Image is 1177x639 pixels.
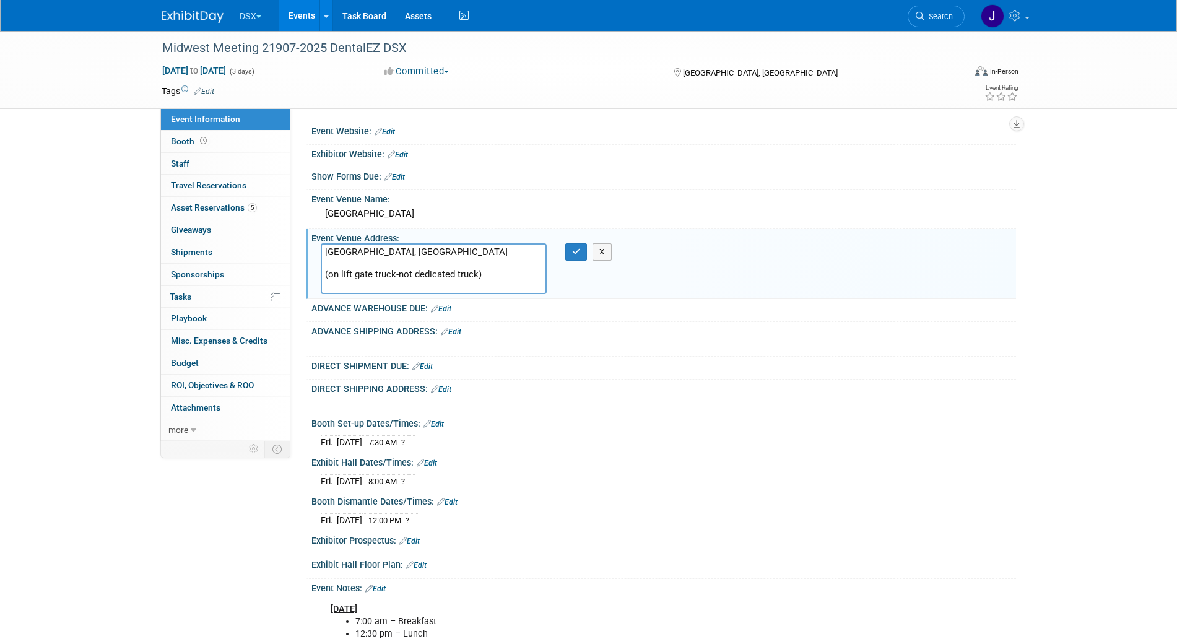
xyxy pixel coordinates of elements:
a: Edit [365,585,386,593]
div: Booth Dismantle Dates/Times: [311,492,1016,508]
span: Asset Reservations [171,202,257,212]
span: 8:00 AM - [368,477,405,486]
div: Exhibit Hall Floor Plan: [311,555,1016,572]
span: Staff [171,159,189,168]
div: Exhibitor Website: [311,145,1016,161]
a: Tasks [161,286,290,308]
span: 7:30 AM - [368,438,405,447]
div: DIRECT SHIPMENT DUE: [311,357,1016,373]
div: Event Notes: [311,579,1016,595]
span: Event Information [171,114,240,124]
div: ADVANCE WAREHOUSE DUE: [311,299,1016,315]
img: ExhibitDay [162,11,224,23]
div: Event Website: [311,122,1016,138]
a: Event Information [161,108,290,130]
span: more [168,425,188,435]
a: Edit [384,173,405,181]
button: Committed [380,65,454,78]
td: Personalize Event Tab Strip [243,441,265,457]
a: Edit [375,128,395,136]
td: Fri. [321,474,337,487]
img: Format-Inperson.png [975,66,988,76]
div: Exhibit Hall Dates/Times: [311,453,1016,469]
div: Show Forms Due: [311,167,1016,183]
div: Midwest Meeting 21907-2025 DentalEZ DSX [158,37,946,59]
a: more [161,419,290,441]
div: [GEOGRAPHIC_DATA] [321,204,1007,224]
td: Fri. [321,513,337,526]
a: Search [908,6,965,27]
button: X [593,243,612,261]
li: 7:00 am – Breakfast [355,615,872,628]
a: Edit [194,87,214,96]
div: In-Person [989,67,1018,76]
a: ROI, Objectives & ROO [161,375,290,396]
a: Travel Reservations [161,175,290,196]
a: Attachments [161,397,290,419]
div: Event Venue Address: [311,229,1016,245]
a: Edit [388,150,408,159]
span: Misc. Expenses & Credits [171,336,267,346]
a: Edit [406,561,427,570]
span: ? [401,438,405,447]
div: Booth Set-up Dates/Times: [311,414,1016,430]
td: Toggle Event Tabs [264,441,290,457]
td: Tags [162,85,214,97]
a: Edit [412,362,433,371]
td: [DATE] [337,435,362,448]
span: Attachments [171,402,220,412]
a: Edit [399,537,420,546]
a: Edit [431,385,451,394]
span: Tasks [170,292,191,302]
div: DIRECT SHIPPING ADDRESS: [311,380,1016,396]
div: Exhibitor Prospectus: [311,531,1016,547]
span: Giveaways [171,225,211,235]
a: Budget [161,352,290,374]
span: Travel Reservations [171,180,246,190]
a: Shipments [161,241,290,263]
span: Budget [171,358,199,368]
a: Edit [431,305,451,313]
span: 12:00 PM - [368,516,409,525]
a: Edit [417,459,437,467]
td: [DATE] [337,474,362,487]
span: ? [406,516,409,525]
span: Booth not reserved yet [198,136,209,146]
div: ADVANCE SHIPPING ADDRESS: [311,322,1016,338]
span: ? [401,477,405,486]
a: Edit [423,420,444,428]
a: Edit [437,498,458,506]
img: Justin Newborn [981,4,1004,28]
u: [DATE] [331,604,357,614]
a: Giveaways [161,219,290,241]
span: Search [924,12,953,21]
td: [DATE] [337,513,362,526]
td: Fri. [321,435,337,448]
span: ROI, Objectives & ROO [171,380,254,390]
a: Booth [161,131,290,152]
a: Playbook [161,308,290,329]
div: Event Format [892,64,1019,83]
span: Sponsorships [171,269,224,279]
span: (3 days) [228,67,254,76]
span: to [188,66,200,76]
a: Misc. Expenses & Credits [161,330,290,352]
span: Shipments [171,247,212,257]
span: Booth [171,136,209,146]
a: Edit [441,328,461,336]
span: [DATE] [DATE] [162,65,227,76]
span: Playbook [171,313,207,323]
a: Sponsorships [161,264,290,285]
span: 5 [248,203,257,212]
a: Asset Reservations5 [161,197,290,219]
div: Event Rating [984,85,1018,91]
span: [GEOGRAPHIC_DATA], [GEOGRAPHIC_DATA] [683,68,838,77]
a: Staff [161,153,290,175]
div: Event Venue Name: [311,190,1016,206]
